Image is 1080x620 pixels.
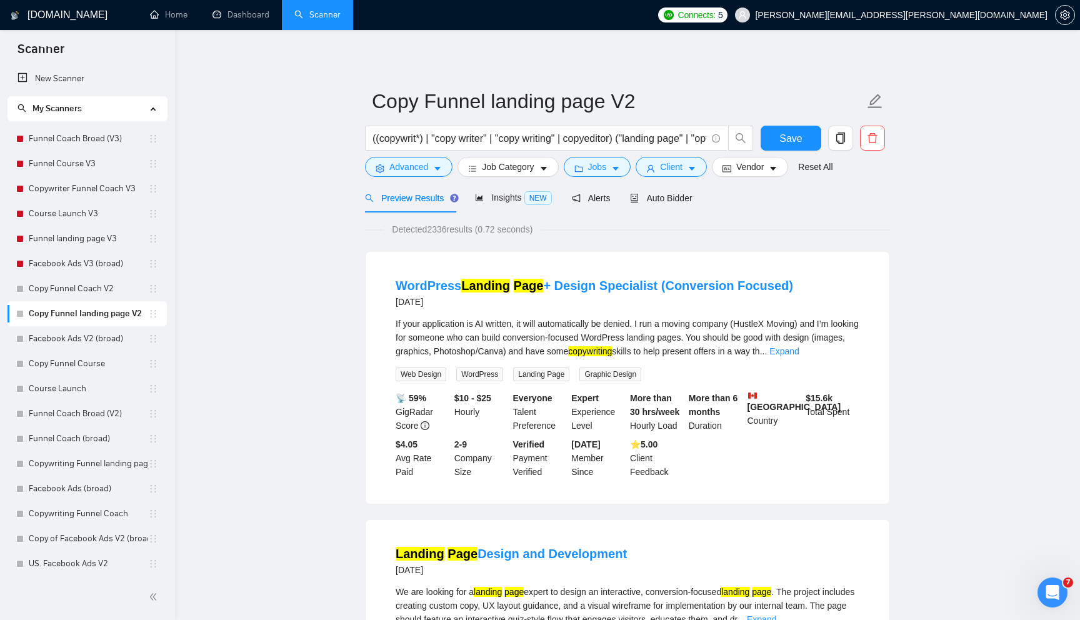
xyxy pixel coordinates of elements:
[11,6,19,26] img: logo
[514,279,544,292] mark: Page
[148,334,158,344] span: holder
[7,176,167,201] li: Copywriter Funnel Coach V3
[829,132,852,144] span: copy
[396,562,627,577] div: [DATE]
[636,157,707,177] button: userClientcaret-down
[29,551,148,576] a: US. Facebook Ads V2
[798,160,832,174] a: Reset All
[148,134,158,144] span: holder
[574,164,583,173] span: folder
[611,164,620,173] span: caret-down
[452,437,511,479] div: Company Size
[761,126,821,151] button: Save
[7,426,167,451] li: Funnel Coach (broad)
[7,201,167,226] li: Course Launch V3
[376,164,384,173] span: setting
[452,391,511,432] div: Hourly
[524,191,552,205] span: NEW
[7,151,167,176] li: Funnel Course V3
[627,437,686,479] div: Client Feedback
[572,194,581,202] span: notification
[7,276,167,301] li: Copy Funnel Coach V2
[148,284,158,294] span: holder
[769,346,799,356] a: Expand
[806,393,832,403] b: $ 15.6k
[389,160,428,174] span: Advanced
[29,476,148,501] a: Facebook Ads (broad)
[828,126,853,151] button: copy
[29,276,148,301] a: Copy Funnel Coach V2
[396,317,859,358] div: If your application is AI written, it will automatically be denied. I run a moving company (Hustl...
[396,367,446,381] span: Web Design
[29,326,148,351] a: Facebook Ads V2 (broad)
[474,587,502,597] mark: landing
[860,126,885,151] button: delete
[571,393,599,403] b: Expert
[454,393,491,403] b: $10 - $25
[372,86,864,117] input: Scanner name...
[29,226,148,251] a: Funnel landing page V3
[513,439,545,449] b: Verified
[29,401,148,426] a: Funnel Coach Broad (V2)
[861,132,884,144] span: delete
[148,259,158,269] span: holder
[421,421,429,430] span: info-circle
[736,160,764,174] span: Vendor
[482,160,534,174] span: Job Category
[721,587,749,597] mark: landing
[396,279,793,292] a: WordPressLanding Page+ Design Specialist (Conversion Focused)
[729,132,752,144] span: search
[212,9,269,20] a: dashboardDashboard
[7,301,167,326] li: Copy Funnel landing page V2
[7,126,167,151] li: Funnel Coach Broad (V3)
[579,367,641,381] span: Graphic Design
[29,426,148,451] a: Funnel Coach (broad)
[29,126,148,151] a: Funnel Coach Broad (V3)
[7,351,167,376] li: Copy Funnel Course
[148,534,158,544] span: holder
[29,351,148,376] a: Copy Funnel Course
[148,459,158,469] span: holder
[148,159,158,169] span: holder
[29,451,148,476] a: Copywriting Funnel landing page
[433,164,442,173] span: caret-down
[7,526,167,551] li: Copy of Facebook Ads V2 (broad)
[148,434,158,444] span: holder
[150,9,187,20] a: homeHome
[365,193,455,203] span: Preview Results
[569,391,627,432] div: Experience Level
[7,551,167,576] li: US. Facebook Ads V2
[1055,5,1075,25] button: setting
[457,157,558,177] button: barsJob Categorycaret-down
[454,439,467,449] b: 2-9
[511,391,569,432] div: Talent Preference
[630,393,679,417] b: More than 30 hrs/week
[687,164,696,173] span: caret-down
[627,391,686,432] div: Hourly Load
[712,157,788,177] button: idcardVendorcaret-down
[728,126,753,151] button: search
[568,346,612,356] mark: copywriting
[539,164,548,173] span: caret-down
[646,164,655,173] span: user
[7,501,167,526] li: Copywriting Funnel Coach
[383,222,541,236] span: Detected 2336 results (0.72 seconds)
[630,193,692,203] span: Auto Bidder
[29,376,148,401] a: Course Launch
[148,384,158,394] span: holder
[29,201,148,226] a: Course Launch V3
[393,391,452,432] div: GigRadar Score
[17,104,26,112] span: search
[572,193,611,203] span: Alerts
[571,439,600,449] b: [DATE]
[722,164,731,173] span: idcard
[718,8,723,22] span: 5
[513,367,569,381] span: Landing Page
[779,131,802,146] span: Save
[148,209,158,219] span: holder
[738,11,747,19] span: user
[660,160,682,174] span: Client
[1063,577,1073,587] span: 7
[461,279,510,292] mark: Landing
[148,309,158,319] span: holder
